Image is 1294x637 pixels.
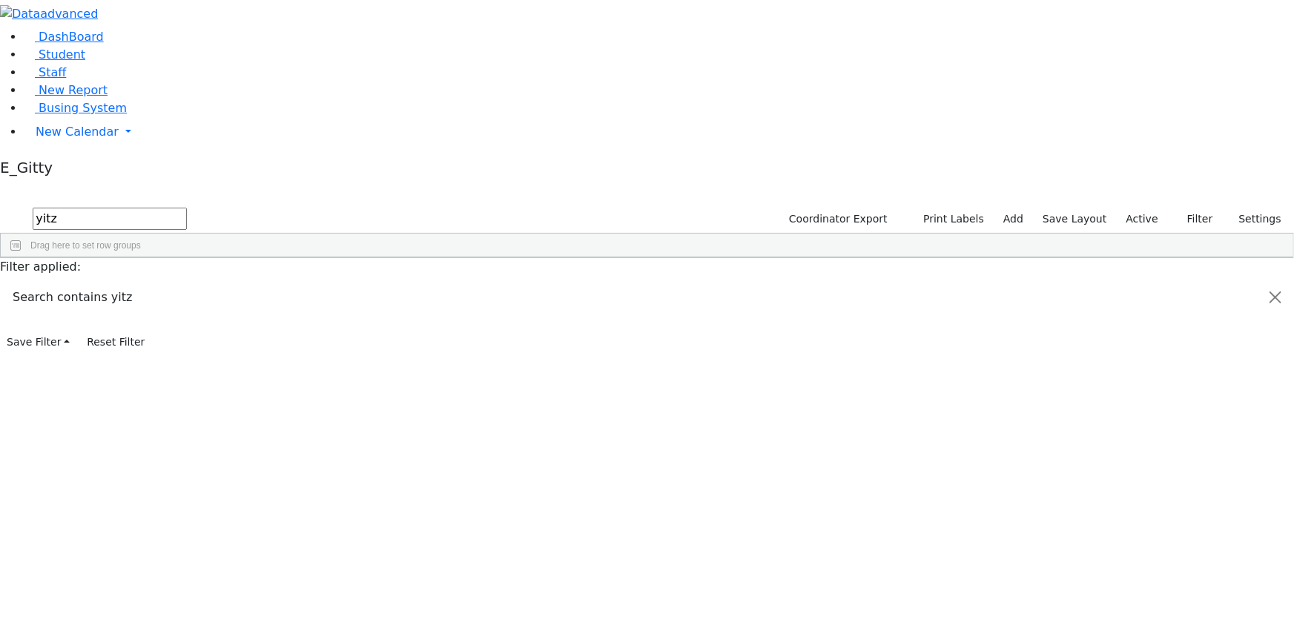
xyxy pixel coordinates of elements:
a: DashBoard [24,30,104,44]
span: Busing System [39,101,127,115]
span: New Calendar [36,125,119,139]
a: Busing System [24,101,127,115]
span: DashBoard [39,30,104,44]
button: Settings [1220,208,1288,231]
input: Search [33,208,187,230]
button: Print Labels [906,208,991,231]
span: New Report [39,83,108,97]
button: Coordinator Export [779,208,894,231]
label: Active [1120,208,1165,231]
span: Drag here to set row groups [30,240,141,251]
a: Student [24,47,85,62]
button: Reset Filter [80,331,151,354]
span: Student [39,47,85,62]
a: Add [997,208,1030,231]
button: Save Layout [1036,208,1113,231]
a: New Report [24,83,108,97]
button: Close [1258,277,1293,318]
span: Staff [39,65,66,79]
button: Filter [1168,208,1220,231]
a: Staff [24,65,66,79]
a: New Calendar [24,117,1294,147]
